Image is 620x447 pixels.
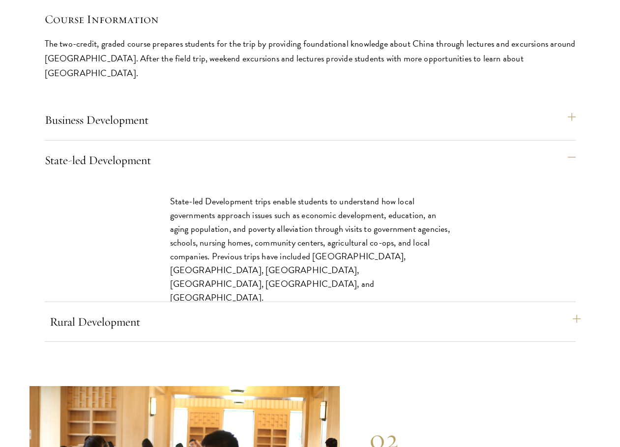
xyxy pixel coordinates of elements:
button: Business Development [45,108,576,132]
p: The two-credit, graded course prepares students for the trip by providing foundational knowledge ... [45,36,576,81]
h5: Course Information [45,11,576,28]
button: Rural Development [50,310,581,334]
p: State-led Development trips enable students to understand how local governments approach issues s... [170,195,450,305]
button: State-led Development [45,148,576,172]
